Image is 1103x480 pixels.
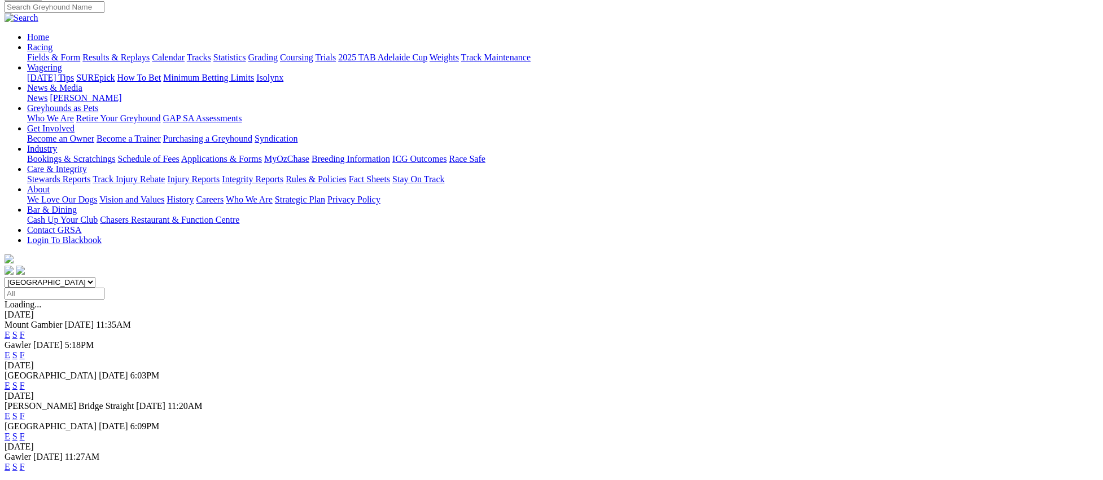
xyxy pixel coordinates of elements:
[20,330,25,340] a: F
[461,52,531,62] a: Track Maintenance
[5,266,14,275] img: facebook.svg
[65,452,100,461] span: 11:27AM
[196,195,224,204] a: Careers
[12,330,17,340] a: S
[76,113,161,123] a: Retire Your Greyhound
[27,195,97,204] a: We Love Our Dogs
[222,174,283,184] a: Integrity Reports
[27,103,98,113] a: Greyhounds as Pets
[255,134,297,143] a: Syndication
[20,350,25,360] a: F
[27,93,1098,103] div: News & Media
[27,154,1098,164] div: Industry
[27,93,47,103] a: News
[5,1,104,13] input: Search
[27,134,1098,144] div: Get Involved
[5,254,14,263] img: logo-grsa-white.png
[27,113,1098,124] div: Greyhounds as Pets
[96,320,131,329] span: 11:35AM
[27,73,1098,83] div: Wagering
[27,52,1098,63] div: Racing
[136,401,165,411] span: [DATE]
[349,174,390,184] a: Fact Sheets
[392,154,447,164] a: ICG Outcomes
[256,73,283,82] a: Isolynx
[5,442,1098,452] div: [DATE]
[187,52,211,62] a: Tracks
[12,350,17,360] a: S
[5,401,134,411] span: [PERSON_NAME] Bridge Straight
[65,320,94,329] span: [DATE]
[27,205,77,214] a: Bar & Dining
[117,154,179,164] a: Schedule of Fees
[27,164,87,174] a: Care & Integrity
[275,195,325,204] a: Strategic Plan
[286,174,347,184] a: Rules & Policies
[5,371,97,380] span: [GEOGRAPHIC_DATA]
[99,195,164,204] a: Vision and Values
[5,411,10,421] a: E
[99,421,128,431] span: [DATE]
[5,340,31,350] span: Gawler
[315,52,336,62] a: Trials
[27,63,62,72] a: Wagering
[12,381,17,390] a: S
[27,184,50,194] a: About
[12,431,17,441] a: S
[152,52,185,62] a: Calendar
[97,134,161,143] a: Become a Trainer
[27,144,57,153] a: Industry
[5,310,1098,320] div: [DATE]
[181,154,262,164] a: Applications & Forms
[82,52,150,62] a: Results & Replays
[20,431,25,441] a: F
[213,52,246,62] a: Statistics
[430,52,459,62] a: Weights
[20,411,25,421] a: F
[33,452,63,461] span: [DATE]
[27,134,94,143] a: Become an Owner
[20,381,25,390] a: F
[27,73,74,82] a: [DATE] Tips
[312,154,390,164] a: Breeding Information
[5,421,97,431] span: [GEOGRAPHIC_DATA]
[163,113,242,123] a: GAP SA Assessments
[33,340,63,350] span: [DATE]
[12,411,17,421] a: S
[27,83,82,93] a: News & Media
[27,124,75,133] a: Get Involved
[27,195,1098,205] div: About
[117,73,161,82] a: How To Bet
[5,462,10,472] a: E
[5,381,10,390] a: E
[5,330,10,340] a: E
[338,52,427,62] a: 2025 TAB Adelaide Cup
[27,174,90,184] a: Stewards Reports
[280,52,313,62] a: Coursing
[27,42,52,52] a: Racing
[5,360,1098,371] div: [DATE]
[27,154,115,164] a: Bookings & Scratchings
[5,288,104,300] input: Select date
[27,52,80,62] a: Fields & Form
[5,300,41,309] span: Loading...
[5,13,38,23] img: Search
[168,401,203,411] span: 11:20AM
[100,215,239,224] a: Chasers Restaurant & Function Centre
[27,225,81,235] a: Contact GRSA
[167,195,194,204] a: History
[226,195,273,204] a: Who We Are
[248,52,278,62] a: Grading
[27,32,49,42] a: Home
[5,452,31,461] span: Gawler
[20,462,25,472] a: F
[5,350,10,360] a: E
[27,215,98,224] a: Cash Up Your Club
[50,93,121,103] a: [PERSON_NAME]
[12,462,17,472] a: S
[99,371,128,380] span: [DATE]
[5,320,63,329] span: Mount Gambier
[130,371,160,380] span: 6:03PM
[27,235,102,245] a: Login To Blackbook
[27,113,74,123] a: Who We Are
